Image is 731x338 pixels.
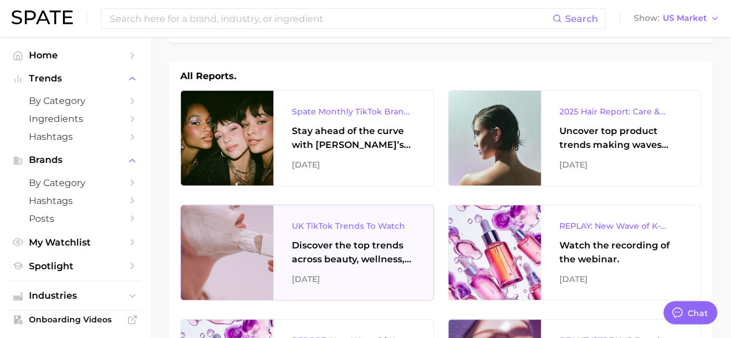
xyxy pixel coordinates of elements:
span: by Category [29,177,121,188]
span: by Category [29,95,121,106]
div: [DATE] [559,272,682,286]
span: Hashtags [29,131,121,142]
a: by Category [9,92,141,110]
span: Home [29,50,121,61]
div: Watch the recording of the webinar. [559,239,682,266]
div: Spate Monthly TikTok Brands Tracker [292,105,415,118]
div: [DATE] [559,158,682,172]
span: Spotlight [29,261,121,272]
input: Search here for a brand, industry, or ingredient [109,9,552,28]
h1: All Reports. [180,69,236,83]
a: by Category [9,174,141,192]
span: Hashtags [29,195,121,206]
a: Home [9,46,141,64]
button: Industries [9,287,141,304]
a: REPLAY: New Wave of K-BeautyWatch the recording of the webinar.[DATE] [448,205,702,300]
span: US Market [663,15,707,21]
span: Posts [29,213,121,224]
a: Spotlight [9,257,141,275]
span: Trends [29,73,121,84]
div: [DATE] [292,158,415,172]
span: My Watchlist [29,237,121,248]
div: UK TikTok Trends To Watch [292,219,415,233]
img: SPATE [12,10,73,24]
button: Trends [9,70,141,87]
span: Show [634,15,659,21]
a: My Watchlist [9,233,141,251]
div: Stay ahead of the curve with [PERSON_NAME]’s latest monthly tracker, spotlighting the fastest-gro... [292,124,415,152]
a: Onboarding Videos [9,311,141,328]
a: Spate Monthly TikTok Brands TrackerStay ahead of the curve with [PERSON_NAME]’s latest monthly tr... [180,90,434,186]
div: Uncover top product trends making waves across platforms — along with key insights into benefits,... [559,124,682,152]
a: UK TikTok Trends To WatchDiscover the top trends across beauty, wellness, and personal care on Ti... [180,205,434,300]
div: [DATE] [292,272,415,286]
div: 2025 Hair Report: Care & Styling Products [559,105,682,118]
button: ShowUS Market [631,11,722,26]
button: Brands [9,151,141,169]
span: Search [565,13,598,24]
span: Onboarding Videos [29,314,121,325]
a: Hashtags [9,192,141,210]
div: Discover the top trends across beauty, wellness, and personal care on TikTok [GEOGRAPHIC_DATA]. [292,239,415,266]
a: Hashtags [9,128,141,146]
span: Ingredients [29,113,121,124]
a: 2025 Hair Report: Care & Styling ProductsUncover top product trends making waves across platforms... [448,90,702,186]
a: Posts [9,210,141,228]
div: REPLAY: New Wave of K-Beauty [559,219,682,233]
a: Ingredients [9,110,141,128]
span: Industries [29,291,121,301]
span: Brands [29,155,121,165]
